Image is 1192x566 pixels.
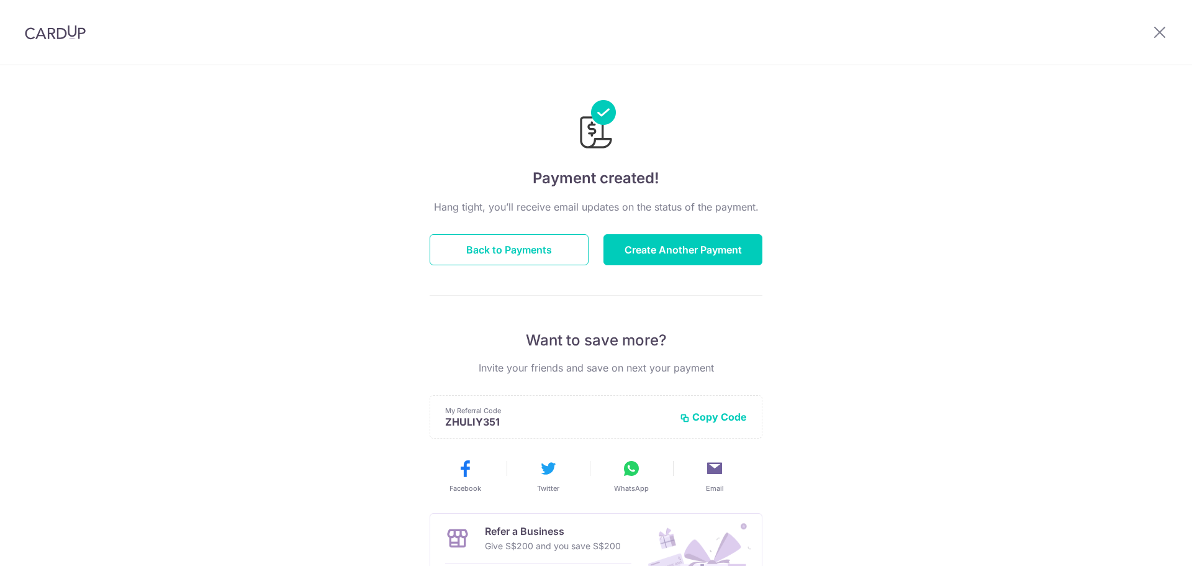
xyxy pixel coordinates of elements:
[25,25,86,40] img: CardUp
[576,100,616,152] img: Payments
[485,539,621,554] p: Give S$200 and you save S$200
[430,331,762,350] p: Want to save more?
[595,459,668,493] button: WhatsApp
[430,234,589,265] button: Back to Payments
[430,199,762,214] p: Hang tight, you’ll receive email updates on the status of the payment.
[430,167,762,189] h4: Payment created!
[512,459,585,493] button: Twitter
[449,483,481,493] span: Facebook
[603,234,762,265] button: Create Another Payment
[614,483,649,493] span: WhatsApp
[428,459,502,493] button: Facebook
[430,360,762,375] p: Invite your friends and save on next your payment
[445,406,670,416] p: My Referral Code
[678,459,751,493] button: Email
[706,483,724,493] span: Email
[445,416,670,428] p: ZHULIY351
[485,524,621,539] p: Refer a Business
[680,411,747,423] button: Copy Code
[537,483,559,493] span: Twitter
[1113,529,1180,560] iframe: Opens a widget where you can find more information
